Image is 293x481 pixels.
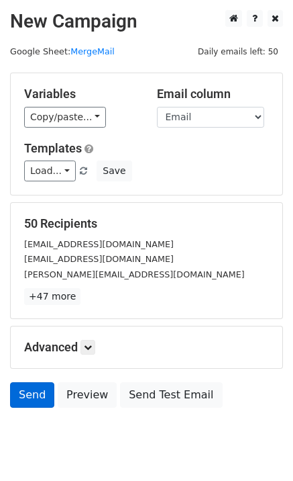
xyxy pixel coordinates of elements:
[24,141,82,155] a: Templates
[226,417,293,481] iframe: Chat Widget
[193,44,283,59] span: Daily emails left: 50
[24,269,245,279] small: [PERSON_NAME][EMAIL_ADDRESS][DOMAIN_NAME]
[10,10,283,33] h2: New Campaign
[10,382,54,408] a: Send
[24,216,269,231] h5: 50 Recipients
[97,161,131,181] button: Save
[24,288,80,305] a: +47 more
[70,46,115,56] a: MergeMail
[24,254,174,264] small: [EMAIL_ADDRESS][DOMAIN_NAME]
[193,46,283,56] a: Daily emails left: 50
[120,382,222,408] a: Send Test Email
[24,107,106,128] a: Copy/paste...
[24,239,174,249] small: [EMAIL_ADDRESS][DOMAIN_NAME]
[58,382,117,408] a: Preview
[157,87,270,101] h5: Email column
[24,87,137,101] h5: Variables
[10,46,115,56] small: Google Sheet:
[24,340,269,355] h5: Advanced
[24,161,76,181] a: Load...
